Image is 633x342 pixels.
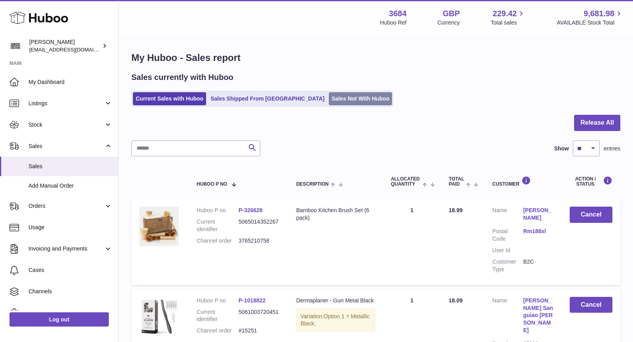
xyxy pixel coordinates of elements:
a: [PERSON_NAME] Sanguiao [PERSON_NAME] [523,297,554,334]
div: Action / Status [570,176,612,187]
img: 36841753438764.jpg [139,297,179,336]
img: theinternationalventure@gmail.com [9,40,21,52]
a: Rm188xl [523,228,554,235]
dt: Current identifier [197,308,239,323]
a: P-1018822 [239,297,266,304]
a: 9,681.98 AVAILABLE Stock Total [557,8,624,27]
button: Cancel [570,207,612,223]
span: Usage [28,224,112,231]
div: Currency [438,19,460,27]
div: Variation: [296,308,375,332]
dt: Name [492,297,523,336]
span: Settings [28,309,112,317]
span: Option 1 = Metallic Black; [301,313,370,327]
div: Customer [492,176,554,187]
dd: B2C [523,258,554,273]
span: Sales [28,163,112,170]
span: Cases [28,266,112,274]
td: 1 [383,199,441,285]
span: ALLOCATED Quantity [391,177,421,187]
div: Dermaplaner - Gun Metal Black [296,297,375,304]
div: [PERSON_NAME] [29,38,100,53]
span: [EMAIL_ADDRESS][DOMAIN_NAME] [29,46,116,53]
span: Description [296,182,329,187]
button: Release All [574,115,620,131]
a: [PERSON_NAME] [523,207,554,222]
h2: Sales currently with Huboo [131,72,233,83]
dt: Huboo P no [197,207,239,214]
span: 9,681.98 [584,8,614,19]
dt: Channel order [197,327,239,334]
div: Bamboo Kitchen Brush Set (6 pack) [296,207,375,222]
div: Huboo Ref [380,19,407,27]
span: Invoicing and Payments [28,245,104,253]
dt: Channel order [197,237,239,245]
a: 229.42 Total sales [491,8,526,27]
span: Total paid [449,177,464,187]
a: Sales Shipped From [GEOGRAPHIC_DATA] [208,92,327,105]
span: Sales [28,142,104,150]
span: entries [604,145,620,152]
strong: 3684 [389,8,407,19]
button: Cancel [570,297,612,313]
span: 229.42 [493,8,517,19]
strong: GBP [443,8,460,19]
img: $_57.JPG [139,207,179,246]
dd: 3765210758 [239,237,280,245]
dt: Postal Code [492,228,523,243]
a: Current Sales with Huboo [133,92,206,105]
span: Total sales [491,19,526,27]
span: AVAILABLE Stock Total [557,19,624,27]
span: 18.09 [449,297,462,304]
dd: 5061003720451 [239,308,280,323]
dt: Huboo P no [197,297,239,304]
span: Listings [28,100,104,107]
span: My Dashboard [28,78,112,86]
dd: #15251 [239,327,280,334]
h1: My Huboo - Sales report [131,51,620,64]
span: Huboo P no [197,182,227,187]
span: 18.99 [449,207,462,213]
dt: Name [492,207,523,224]
a: Sales Not With Huboo [329,92,392,105]
dt: Customer Type [492,258,523,273]
a: P-326628 [239,207,263,213]
a: Log out [9,312,109,327]
span: Add Manual Order [28,182,112,190]
span: Channels [28,288,112,295]
span: Orders [28,202,104,210]
dt: Current identifier [197,218,239,233]
span: Stock [28,121,104,129]
dt: User Id [492,247,523,254]
label: Show [554,145,569,152]
dd: 5065014352267 [239,218,280,233]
